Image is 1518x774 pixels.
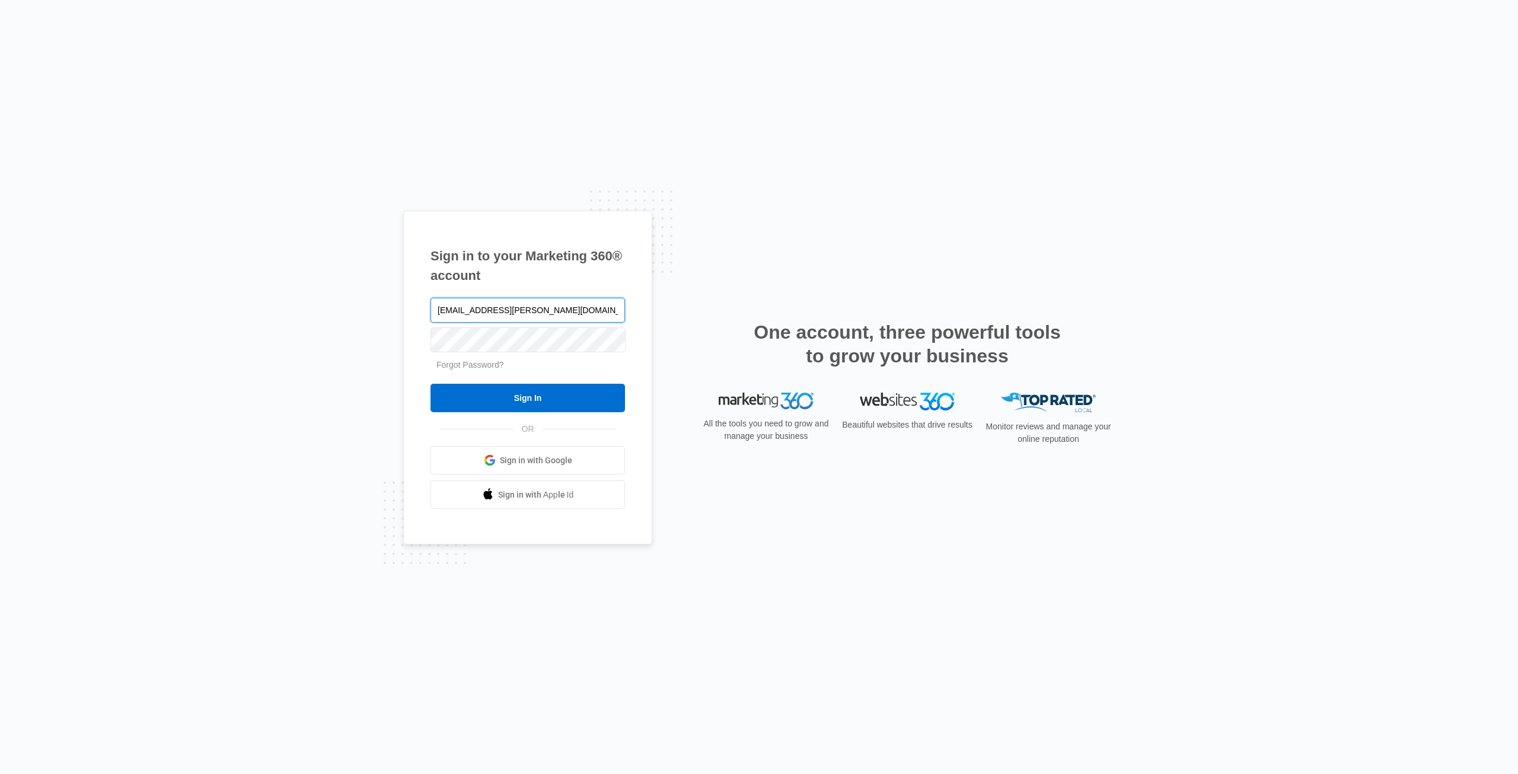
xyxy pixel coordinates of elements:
[498,489,574,501] span: Sign in with Apple Id
[436,360,504,370] a: Forgot Password?
[860,393,955,410] img: Websites 360
[430,480,625,509] a: Sign in with Apple Id
[430,446,625,474] a: Sign in with Google
[841,419,974,431] p: Beautiful websites that drive results
[430,246,625,285] h1: Sign in to your Marketing 360® account
[514,423,543,435] span: OR
[1001,393,1096,412] img: Top Rated Local
[750,320,1064,368] h2: One account, three powerful tools to grow your business
[982,421,1115,445] p: Monitor reviews and manage your online reputation
[700,418,833,442] p: All the tools you need to grow and manage your business
[430,298,625,323] input: Email
[719,393,814,409] img: Marketing 360
[430,384,625,412] input: Sign In
[500,454,572,467] span: Sign in with Google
